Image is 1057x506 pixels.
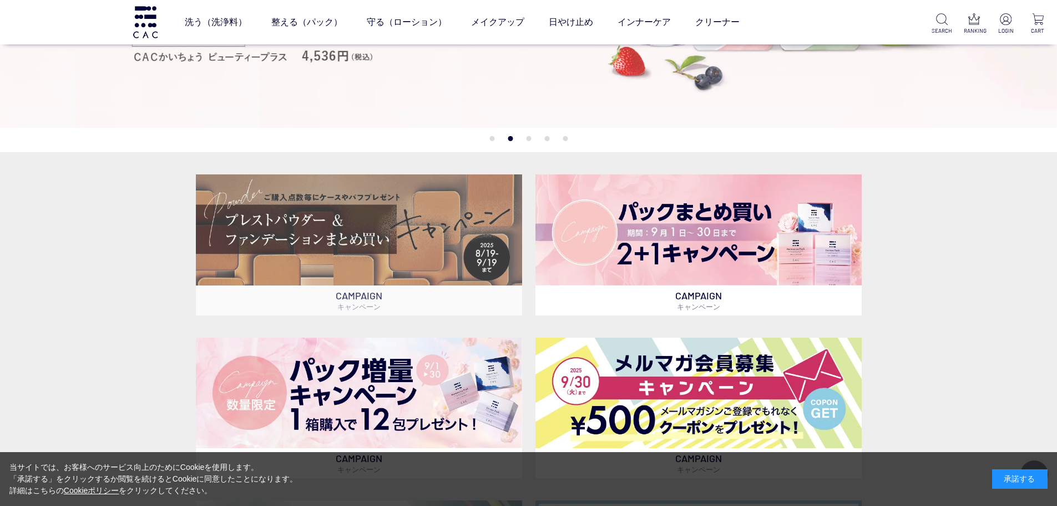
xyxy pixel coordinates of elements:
a: パック増量キャンペーン パック増量キャンペーン CAMPAIGNキャンペーン [196,338,522,478]
img: パック増量キャンペーン [196,338,522,448]
a: CART [1028,13,1048,35]
a: Cookieポリシー [64,486,119,495]
a: LOGIN [995,13,1016,35]
a: 洗う（洗浄料） [185,7,247,38]
a: メルマガ会員募集 メルマガ会員募集 CAMPAIGNキャンペーン [535,338,862,478]
img: メルマガ会員募集 [535,338,862,448]
button: 2 of 5 [508,136,513,141]
span: キャンペーン [337,302,381,311]
a: 守る（ローション） [367,7,447,38]
a: ベースメイクキャンペーン ベースメイクキャンペーン CAMPAIGNキャンペーン [196,174,522,315]
button: 3 of 5 [526,136,531,141]
p: CART [1028,27,1048,35]
a: パックキャンペーン2+1 パックキャンペーン2+1 CAMPAIGNキャンペーン [535,174,862,315]
img: ベースメイクキャンペーン [196,174,522,285]
div: 承諾する [992,469,1048,489]
p: CAMPAIGN [535,448,862,478]
button: 1 of 5 [489,136,494,141]
a: 整える（パック） [271,7,342,38]
button: 4 of 5 [544,136,549,141]
p: CAMPAIGN [196,448,522,478]
img: logo [132,6,159,38]
span: キャンペーン [677,302,720,311]
img: パックキャンペーン2+1 [535,174,862,285]
p: RANKING [964,27,984,35]
a: RANKING [964,13,984,35]
a: インナーケア [618,7,671,38]
a: SEARCH [932,13,952,35]
div: 当サイトでは、お客様へのサービス向上のためにCookieを使用します。 「承諾する」をクリックするか閲覧を続けるとCookieに同意したことになります。 詳細はこちらの をクリックしてください。 [9,462,298,497]
a: 日やけ止め [549,7,593,38]
a: クリーナー [695,7,740,38]
p: SEARCH [932,27,952,35]
p: CAMPAIGN [535,285,862,315]
a: メイクアップ [471,7,524,38]
p: LOGIN [995,27,1016,35]
p: CAMPAIGN [196,285,522,315]
button: 5 of 5 [563,136,568,141]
